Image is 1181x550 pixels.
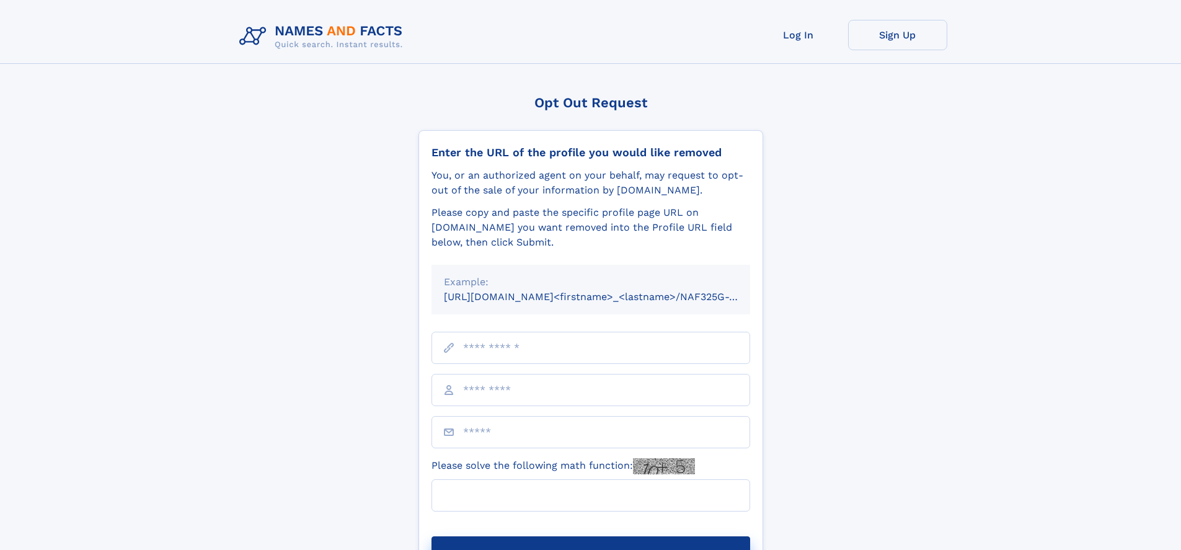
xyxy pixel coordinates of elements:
[418,95,763,110] div: Opt Out Request
[749,20,848,50] a: Log In
[431,205,750,250] div: Please copy and paste the specific profile page URL on [DOMAIN_NAME] you want removed into the Pr...
[431,458,695,474] label: Please solve the following math function:
[234,20,413,53] img: Logo Names and Facts
[431,146,750,159] div: Enter the URL of the profile you would like removed
[444,291,774,303] small: [URL][DOMAIN_NAME]<firstname>_<lastname>/NAF325G-xxxxxxxx
[431,168,750,198] div: You, or an authorized agent on your behalf, may request to opt-out of the sale of your informatio...
[444,275,738,290] div: Example:
[848,20,947,50] a: Sign Up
